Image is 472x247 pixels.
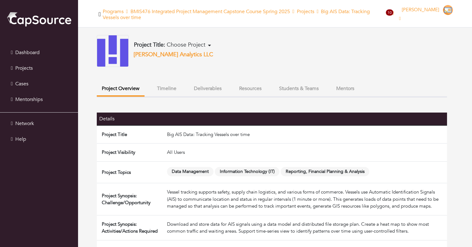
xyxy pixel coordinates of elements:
[297,8,314,15] a: Projects
[399,7,453,22] a: [PERSON_NAME]
[97,82,145,97] button: Project Overview
[402,7,439,13] span: [PERSON_NAME]
[97,215,165,240] td: Project Synopsis: Activities/Actions Required
[134,51,213,58] a: [PERSON_NAME] Analytics LLC
[167,221,445,235] div: Download and store data for AIS signals using a data model and distributed file storage plan. Cre...
[215,167,279,177] span: Information Technology (IT)
[132,41,213,49] button: Project Title: Choose Project
[15,49,40,56] span: Dashboard
[97,161,165,183] td: Project Topics
[134,41,165,49] b: Project Title:
[97,35,129,67] img: Morton-Icon-One-Color.png
[2,93,76,106] a: Mentorships
[386,9,393,16] span: 10
[6,11,72,27] img: cap_logo.png
[2,46,76,59] a: Dashboard
[15,120,34,127] span: Network
[189,82,227,95] button: Deliverables
[15,96,43,103] span: Mentorships
[443,5,453,15] img: Educator-Icon-31d5a1e457ca3f5474c6b92ab10a5d5101c9f8fbafba7b88091835f1a8db102f.png
[15,80,28,87] span: Cases
[15,136,26,143] span: Help
[167,167,214,177] span: Data Management
[103,8,124,15] a: Programs
[167,41,205,49] span: Choose Project
[130,8,290,15] a: BMIS476 Integrated Project Management Capstone Course Spring 2025
[274,82,324,95] button: Students & Teams
[281,167,369,177] span: Reporting, Financial Planning & Analysis
[15,65,33,72] span: Projects
[392,10,394,17] a: 10
[2,133,76,145] a: Help
[2,78,76,90] a: Cases
[103,8,370,21] span: Big AIS Data: Tracking Vessels over time
[97,113,165,125] th: Details
[152,82,181,95] button: Timeline
[2,117,76,130] a: Network
[167,189,445,210] div: Vessel tracking supports safety, supply chain logistics, and various forms of commerce. Vessels u...
[234,82,267,95] button: Resources
[97,125,165,144] td: Project Title
[97,144,165,162] td: Project Visibility
[165,144,447,162] td: All Users
[165,125,447,144] td: Big AIS Data: Tracking Vessels over time
[97,183,165,215] td: Project Synopsis: Challenge/Opportunity
[331,82,359,95] button: Mentors
[2,62,76,74] a: Projects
